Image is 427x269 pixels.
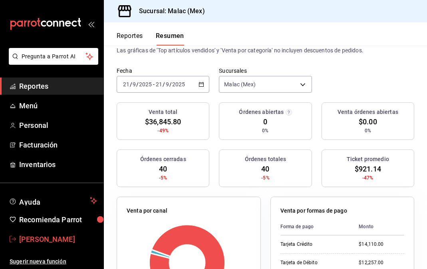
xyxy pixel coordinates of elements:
span: / [130,81,132,88]
button: Pregunta a Parrot AI [9,48,98,65]
div: $12,257.00 [359,259,404,266]
span: 40 [261,163,269,174]
span: - [153,81,155,88]
span: Facturación [19,139,97,150]
span: -49% [157,127,169,134]
span: $0.00 [359,116,377,127]
h3: Sucursal: Malac (Mex) [133,6,205,16]
h3: Venta total [149,108,177,116]
span: / [169,81,172,88]
h3: Órdenes totales [245,155,286,163]
span: 40 [159,163,167,174]
label: Fecha [117,68,209,74]
input: -- [165,81,169,88]
th: Forma de pago [280,218,353,235]
span: / [136,81,139,88]
p: Venta por formas de pago [280,207,347,215]
h3: Órdenes abiertas [239,108,284,116]
button: Resumen [156,32,184,46]
span: Reportes [19,81,97,92]
label: Sucursales [219,68,312,74]
span: Pregunta a Parrot AI [22,52,86,61]
h3: Venta órdenes abiertas [338,108,398,116]
button: open_drawer_menu [88,21,94,27]
span: $921.14 [355,163,381,174]
div: Tarjeta de Débito [280,259,344,266]
span: -47% [362,174,373,181]
div: $14,110.00 [359,241,404,248]
a: Pregunta a Parrot AI [6,58,98,66]
div: Tarjeta Crédito [280,241,344,248]
span: -5% [159,174,167,181]
span: / [163,81,165,88]
span: $36,845.80 [145,116,181,127]
p: Venta por canal [127,207,167,215]
span: Personal [19,120,97,131]
span: Recomienda Parrot [19,214,97,225]
span: Menú [19,100,97,111]
input: -- [123,81,130,88]
input: -- [155,81,163,88]
span: -5% [261,174,269,181]
span: Ayuda [19,196,87,205]
span: [PERSON_NAME] [19,234,97,245]
input: -- [132,81,136,88]
th: Monto [352,218,404,235]
input: ---- [139,81,152,88]
div: navigation tabs [117,32,184,46]
span: Sugerir nueva función [10,257,97,266]
span: 0% [262,127,268,134]
span: Inventarios [19,159,97,170]
input: ---- [172,81,185,88]
button: Reportes [117,32,143,46]
span: Malac (Mex) [224,80,255,88]
span: 0 [263,116,267,127]
h3: Ticket promedio [347,155,389,163]
h3: Órdenes cerradas [140,155,186,163]
span: 0% [365,127,371,134]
